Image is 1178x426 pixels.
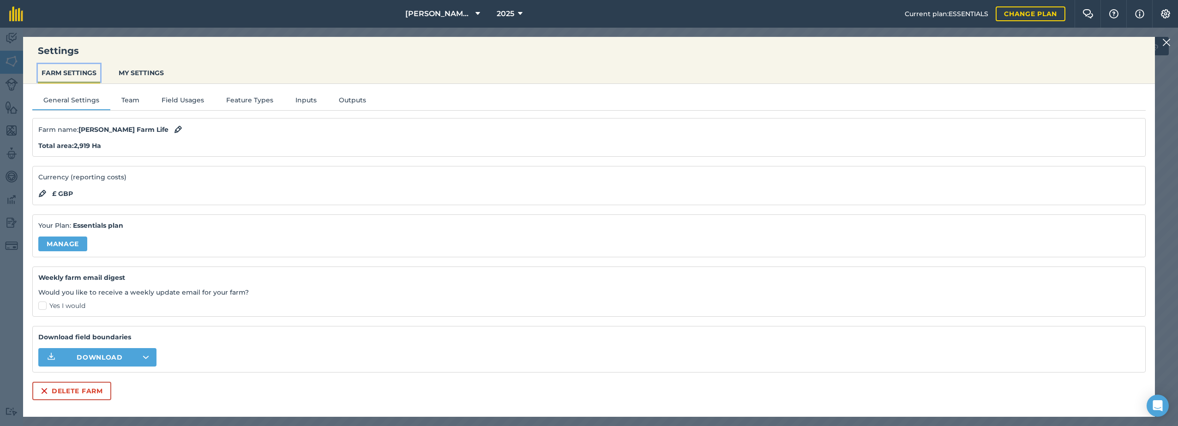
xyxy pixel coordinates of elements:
a: Manage [38,237,87,251]
strong: Essentials plan [73,221,123,230]
img: svg+xml;base64,PHN2ZyB4bWxucz0iaHR0cDovL3d3dy53My5vcmcvMjAwMC9zdmciIHdpZHRoPSIxNiIgaGVpZ2h0PSIyNC... [41,385,48,396]
img: svg+xml;base64,PHN2ZyB4bWxucz0iaHR0cDovL3d3dy53My5vcmcvMjAwMC9zdmciIHdpZHRoPSIxOCIgaGVpZ2h0PSIyNC... [174,124,182,135]
button: Team [110,95,150,109]
span: Farm name : [38,124,168,135]
button: Feature Types [215,95,284,109]
span: Download [77,353,123,362]
a: Change plan [996,6,1065,21]
label: Yes I would [38,301,1140,311]
strong: [PERSON_NAME] Farm Life [78,125,168,134]
img: A question mark icon [1108,9,1119,18]
button: General Settings [32,95,110,109]
strong: £ GBP [52,189,73,199]
button: FARM SETTINGS [38,64,100,82]
p: Your Plan: [38,220,1140,231]
button: MY SETTINGS [115,64,168,82]
h4: Weekly farm email digest [38,272,1140,283]
img: A cog icon [1160,9,1171,18]
button: Delete farm [32,382,111,400]
button: Field Usages [150,95,215,109]
img: Two speech bubbles overlapping with the left bubble in the forefront [1082,9,1094,18]
img: fieldmargin Logo [9,6,23,21]
p: Would you like to receive a weekly update email for your farm? [38,287,1140,297]
button: Inputs [284,95,328,109]
h3: Settings [23,44,1155,57]
div: Open Intercom Messenger [1147,395,1169,417]
span: Current plan : ESSENTIALS [905,9,988,19]
p: Currency (reporting costs) [38,172,1140,182]
strong: Total area : 2,919 Ha [38,142,101,150]
img: svg+xml;base64,PHN2ZyB4bWxucz0iaHR0cDovL3d3dy53My5vcmcvMjAwMC9zdmciIHdpZHRoPSIxNyIgaGVpZ2h0PSIxNy... [1135,8,1144,19]
button: Download [38,348,156,367]
img: svg+xml;base64,PHN2ZyB4bWxucz0iaHR0cDovL3d3dy53My5vcmcvMjAwMC9zdmciIHdpZHRoPSIyMiIgaGVpZ2h0PSIzMC... [1162,37,1171,48]
button: Outputs [328,95,377,109]
img: svg+xml;base64,PHN2ZyB4bWxucz0iaHR0cDovL3d3dy53My5vcmcvMjAwMC9zdmciIHdpZHRoPSIxOCIgaGVpZ2h0PSIyNC... [38,188,47,199]
strong: Download field boundaries [38,332,1140,342]
span: [PERSON_NAME] Farm Life [405,8,472,19]
span: 2025 [497,8,514,19]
